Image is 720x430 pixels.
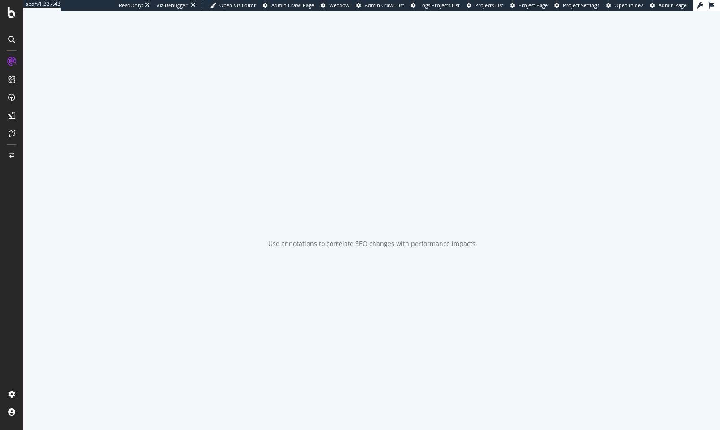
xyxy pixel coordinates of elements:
[467,2,503,9] a: Projects List
[419,2,460,9] span: Logs Projects List
[356,2,404,9] a: Admin Crawl List
[606,2,643,9] a: Open in dev
[271,2,314,9] span: Admin Crawl Page
[475,2,503,9] span: Projects List
[219,2,256,9] span: Open Viz Editor
[263,2,314,9] a: Admin Crawl Page
[519,2,548,9] span: Project Page
[650,2,686,9] a: Admin Page
[340,193,404,225] div: animation
[157,2,189,9] div: Viz Debugger:
[411,2,460,9] a: Logs Projects List
[615,2,643,9] span: Open in dev
[329,2,349,9] span: Webflow
[554,2,599,9] a: Project Settings
[210,2,256,9] a: Open Viz Editor
[268,239,476,248] div: Use annotations to correlate SEO changes with performance impacts
[321,2,349,9] a: Webflow
[563,2,599,9] span: Project Settings
[510,2,548,9] a: Project Page
[119,2,143,9] div: ReadOnly:
[365,2,404,9] span: Admin Crawl List
[659,2,686,9] span: Admin Page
